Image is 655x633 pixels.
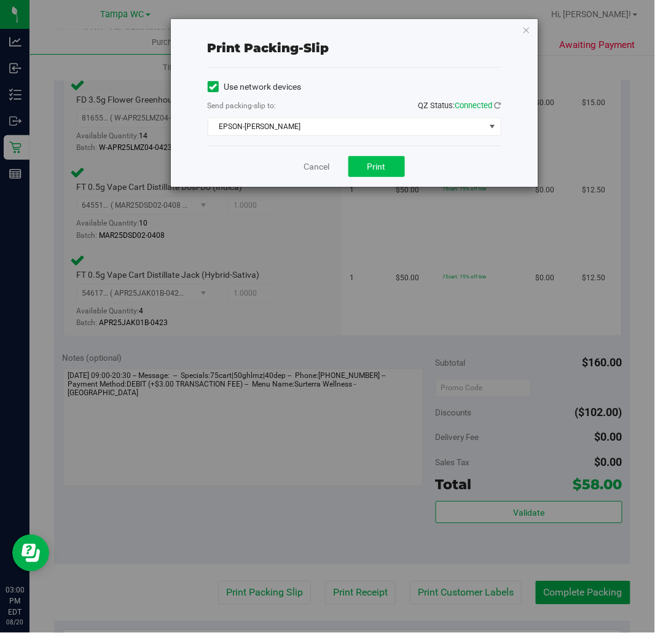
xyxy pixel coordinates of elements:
[208,41,329,55] span: Print packing-slip
[348,156,405,177] button: Print
[208,100,277,111] label: Send packing-slip to:
[208,81,302,93] label: Use network devices
[455,101,493,110] span: Connected
[208,118,485,135] span: EPSON-[PERSON_NAME]
[418,101,501,110] span: QZ Status:
[304,160,330,173] a: Cancel
[485,118,500,135] span: select
[12,535,49,572] iframe: Resource center
[367,162,386,171] span: Print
